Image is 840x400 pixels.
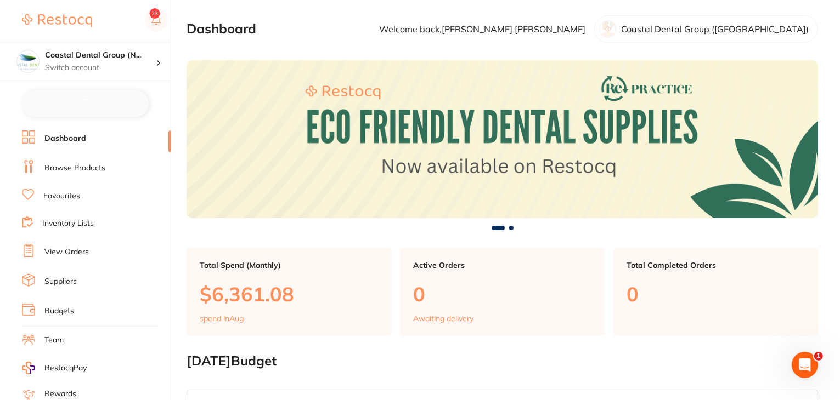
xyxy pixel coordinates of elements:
[22,8,92,33] a: Restocq Logo
[627,283,805,305] p: 0
[44,163,105,174] a: Browse Products
[44,306,74,317] a: Budgets
[613,248,818,336] a: Total Completed Orders0
[400,248,605,336] a: Active Orders0Awaiting delivery
[44,363,87,374] span: RestocqPay
[379,24,585,34] p: Welcome back, [PERSON_NAME] [PERSON_NAME]
[187,248,391,336] a: Total Spend (Monthly)$6,361.08spend inAug
[43,191,80,202] a: Favourites
[627,261,805,270] p: Total Completed Orders
[44,247,89,258] a: View Orders
[44,133,86,144] a: Dashboard
[42,218,94,229] a: Inventory Lists
[45,62,156,73] p: Switch account
[44,388,76,399] a: Rewards
[413,314,473,323] p: Awaiting delivery
[621,24,809,34] p: Coastal Dental Group ([GEOGRAPHIC_DATA])
[187,60,818,218] img: Dashboard
[44,335,64,346] a: Team
[413,261,591,270] p: Active Orders
[413,283,591,305] p: 0
[187,353,818,369] h2: [DATE] Budget
[814,352,823,361] span: 1
[22,362,87,374] a: RestocqPay
[17,50,39,72] img: Coastal Dental Group (Newcastle)
[792,352,818,378] iframe: Intercom live chat
[44,276,77,287] a: Suppliers
[200,261,378,270] p: Total Spend (Monthly)
[187,21,256,37] h2: Dashboard
[22,362,35,374] img: RestocqPay
[200,283,378,305] p: $6,361.08
[22,14,92,27] img: Restocq Logo
[45,50,156,61] h4: Coastal Dental Group (Newcastle)
[200,314,244,323] p: spend in Aug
